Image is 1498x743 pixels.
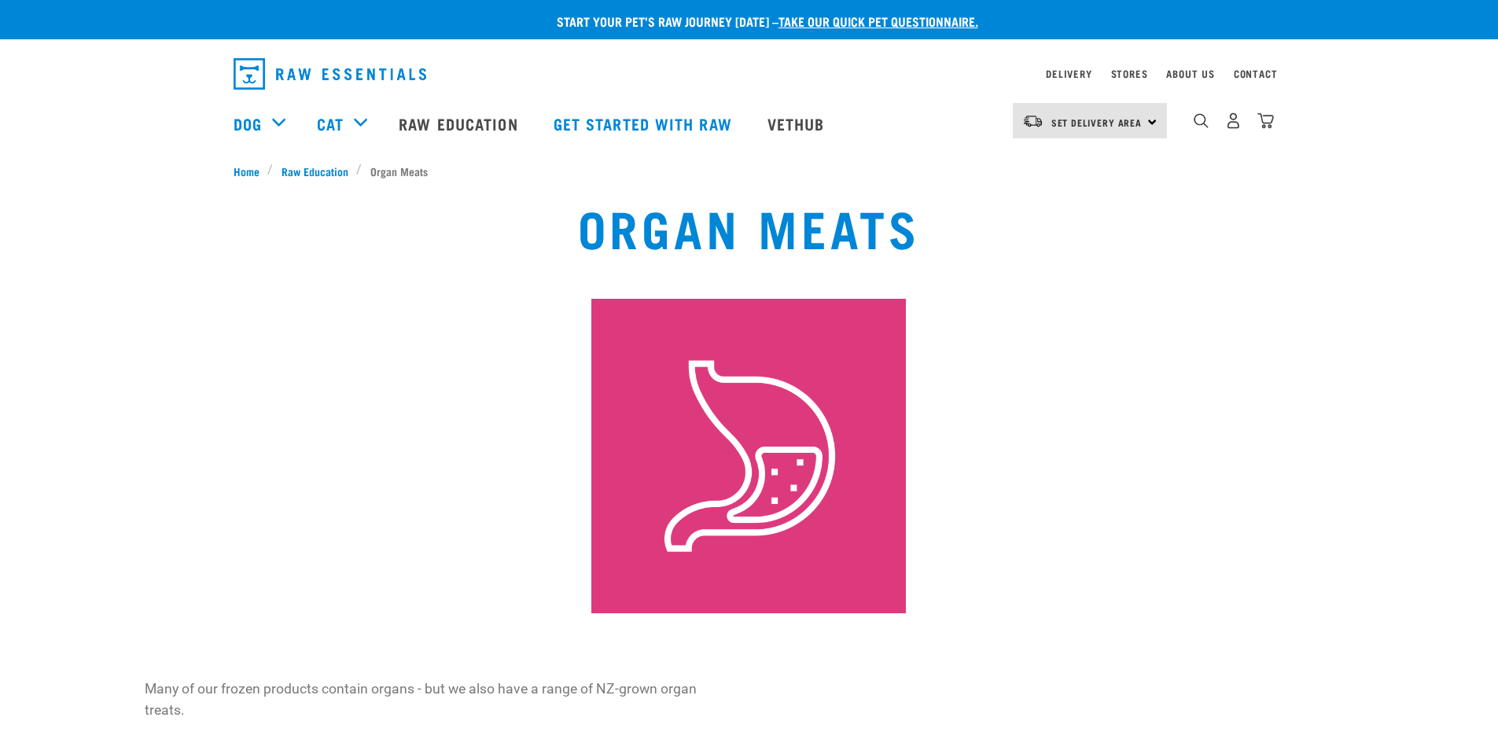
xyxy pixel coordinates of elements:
nav: dropdown navigation [221,52,1278,96]
a: take our quick pet questionnaire. [778,17,978,24]
a: Dog [234,112,262,135]
a: Home [234,163,268,179]
img: van-moving.png [1022,114,1043,128]
p: Many of our frozen products contain organs - but we also have a range of NZ-grown organ treats. [145,679,723,720]
img: Raw Essentials Logo [234,58,426,90]
a: Raw Education [383,92,537,155]
img: user.png [1225,112,1242,129]
a: Cat [317,112,344,135]
img: home-icon@2x.png [1257,112,1274,129]
a: Raw Education [273,163,356,179]
a: Stores [1111,71,1148,76]
a: About Us [1166,71,1214,76]
nav: breadcrumbs [234,163,1265,179]
img: 10_210930_025505.png [591,299,906,613]
a: Vethub [752,92,845,155]
a: Delivery [1046,71,1091,76]
span: Raw Education [282,163,348,179]
a: Get started with Raw [538,92,752,155]
img: home-icon-1@2x.png [1194,113,1209,128]
span: Set Delivery Area [1051,120,1143,125]
h1: Organ Meats [578,198,921,255]
span: Home [234,163,259,179]
a: Contact [1234,71,1278,76]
